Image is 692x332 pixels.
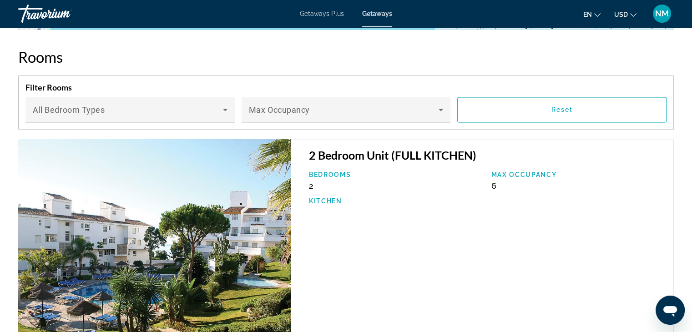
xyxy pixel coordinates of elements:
span: en [583,11,592,18]
span: USD [614,11,628,18]
span: 6 [491,181,496,191]
button: Reset [457,97,667,122]
a: Travorium [18,2,109,25]
span: NM [655,9,669,18]
button: User Menu [650,4,674,23]
h3: 2 Bedroom Unit (FULL KITCHEN) [309,148,664,162]
iframe: Кнопка для запуску вікна повідомлень [656,296,685,325]
span: Max Occupancy [249,105,310,115]
button: Change language [583,8,601,21]
a: Getaways Plus [300,10,344,17]
span: Reset [551,106,573,113]
h4: Filter Rooms [25,82,667,92]
a: Getaways [362,10,392,17]
h2: Rooms [18,48,674,66]
span: 2 [309,181,313,191]
p: Bedrooms [309,171,482,178]
span: All Bedroom Types [33,105,105,115]
p: Max Occupancy [491,171,664,178]
p: Kitchen [309,197,482,205]
button: Change currency [614,8,636,21]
